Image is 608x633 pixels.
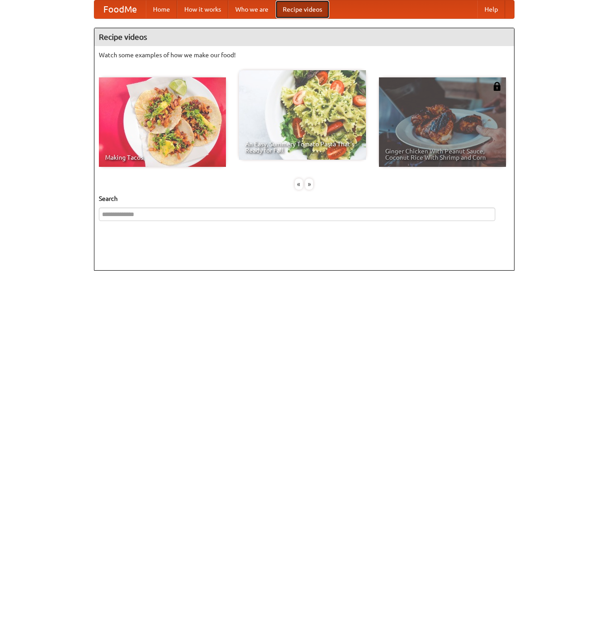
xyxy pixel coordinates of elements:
a: FoodMe [94,0,146,18]
a: Who we are [228,0,276,18]
span: Making Tacos [105,154,220,161]
h4: Recipe videos [94,28,514,46]
p: Watch some examples of how we make our food! [99,51,510,59]
a: Making Tacos [99,77,226,167]
img: 483408.png [493,82,502,91]
span: An Easy, Summery Tomato Pasta That's Ready for Fall [245,141,360,153]
a: Home [146,0,177,18]
a: Help [477,0,505,18]
h5: Search [99,194,510,203]
a: How it works [177,0,228,18]
a: An Easy, Summery Tomato Pasta That's Ready for Fall [239,70,366,160]
div: » [305,178,313,190]
div: « [295,178,303,190]
a: Recipe videos [276,0,329,18]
